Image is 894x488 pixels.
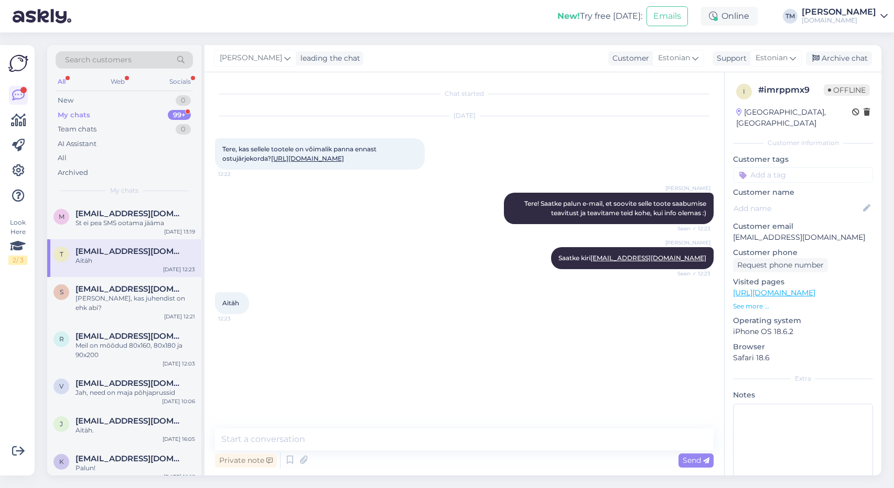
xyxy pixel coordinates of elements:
[76,463,195,473] div: Palun!
[733,232,873,243] p: [EMAIL_ADDRESS][DOMAIN_NAME]
[58,153,67,163] div: All
[220,52,282,64] span: [PERSON_NAME]
[58,95,73,106] div: New
[76,247,185,256] span: t2ring@gmail.com
[665,239,710,247] span: [PERSON_NAME]
[802,8,888,25] a: [PERSON_NAME][DOMAIN_NAME]
[76,331,185,341] span: ricoparle09@gmail.com
[802,8,876,16] div: [PERSON_NAME]
[76,209,185,218] span: mart@estolux.eu
[222,299,239,307] span: Aitäh
[733,258,828,272] div: Request phone number
[733,247,873,258] p: Customer phone
[590,254,706,262] a: [EMAIL_ADDRESS][DOMAIN_NAME]
[76,256,195,265] div: Aitäh
[671,270,710,278] span: Seen ✓ 12:23
[162,397,195,405] div: [DATE] 10:06
[56,75,68,88] div: All
[65,54,132,65] span: Search customers
[59,382,63,390] span: v
[163,435,195,443] div: [DATE] 16:05
[58,139,96,149] div: AI Assistant
[60,420,63,428] span: j
[76,294,195,313] div: [PERSON_NAME], kas juhendist on ehk abi?
[733,138,873,148] div: Customer information
[59,213,64,220] span: m
[59,458,64,465] span: k
[557,11,580,21] b: New!
[8,256,27,265] div: 2 / 3
[60,250,63,258] span: t
[8,53,28,73] img: Askly Logo
[59,335,64,343] span: r
[802,16,876,25] div: [DOMAIN_NAME]
[783,9,798,24] div: TM
[76,426,195,435] div: Aitäh.
[658,52,690,64] span: Estonian
[733,288,815,297] a: [URL][DOMAIN_NAME]
[271,154,344,162] a: [URL][DOMAIN_NAME]
[164,228,195,236] div: [DATE] 13:19
[647,6,688,26] button: Emails
[824,84,870,96] span: Offline
[558,254,706,262] span: Saatke kiri
[76,341,195,360] div: Meil on mõõdud 80x160, 80x180 ja 90x200
[665,184,710,192] span: [PERSON_NAME]
[176,95,191,106] div: 0
[733,221,873,232] p: Customer email
[163,265,195,273] div: [DATE] 12:23
[164,473,195,481] div: [DATE] 10:18
[168,110,191,120] div: 99+
[733,302,873,311] p: See more ...
[756,52,788,64] span: Estonian
[76,416,185,426] span: joaelina@gmail.com
[733,187,873,198] p: Customer name
[60,288,63,296] span: s
[608,53,649,64] div: Customer
[76,454,185,463] span: k-rin@gmx.com
[743,87,745,95] span: i
[8,218,27,265] div: Look Here
[109,75,127,88] div: Web
[557,10,642,23] div: Try free [DATE]:
[806,51,872,65] div: Archive chat
[733,167,873,183] input: Add a tag
[733,315,873,326] p: Operating system
[218,315,257,323] span: 12:23
[733,352,873,363] p: Safari 18.6
[524,199,708,217] span: Tere! Saatke palun e-mail, et soovite selle toote saabumise teavitust ja teavitame teid kohe, kui...
[758,84,824,96] div: # imrppmx9
[683,456,709,465] span: Send
[733,341,873,352] p: Browser
[701,7,758,26] div: Online
[58,168,88,178] div: Archived
[218,170,257,178] span: 12:22
[76,388,195,397] div: Jah, need on maja põhjaprussid
[215,111,714,120] div: [DATE]
[671,225,710,232] span: Seen ✓ 12:23
[222,145,378,162] span: Tere, kas sellele tootele on võimalik panna ennast ostujärjekorda?
[164,313,195,320] div: [DATE] 12:21
[76,379,185,388] span: vitali2710@mail.ru
[733,154,873,165] p: Customer tags
[733,390,873,401] p: Notes
[110,186,138,195] span: My chats
[167,75,193,88] div: Socials
[176,124,191,135] div: 0
[733,276,873,287] p: Visited pages
[215,89,714,98] div: Chat started
[58,110,90,120] div: My chats
[76,284,185,294] span: siim@vaus.ee
[713,53,747,64] div: Support
[733,374,873,383] div: Extra
[163,360,195,368] div: [DATE] 12:03
[734,203,861,214] input: Add name
[76,218,195,228] div: St ei pea SMS ootama jääma
[296,53,360,64] div: leading the chat
[733,326,873,337] p: iPhone OS 18.6.2
[58,124,96,135] div: Team chats
[215,453,277,468] div: Private note
[736,107,852,129] div: [GEOGRAPHIC_DATA], [GEOGRAPHIC_DATA]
